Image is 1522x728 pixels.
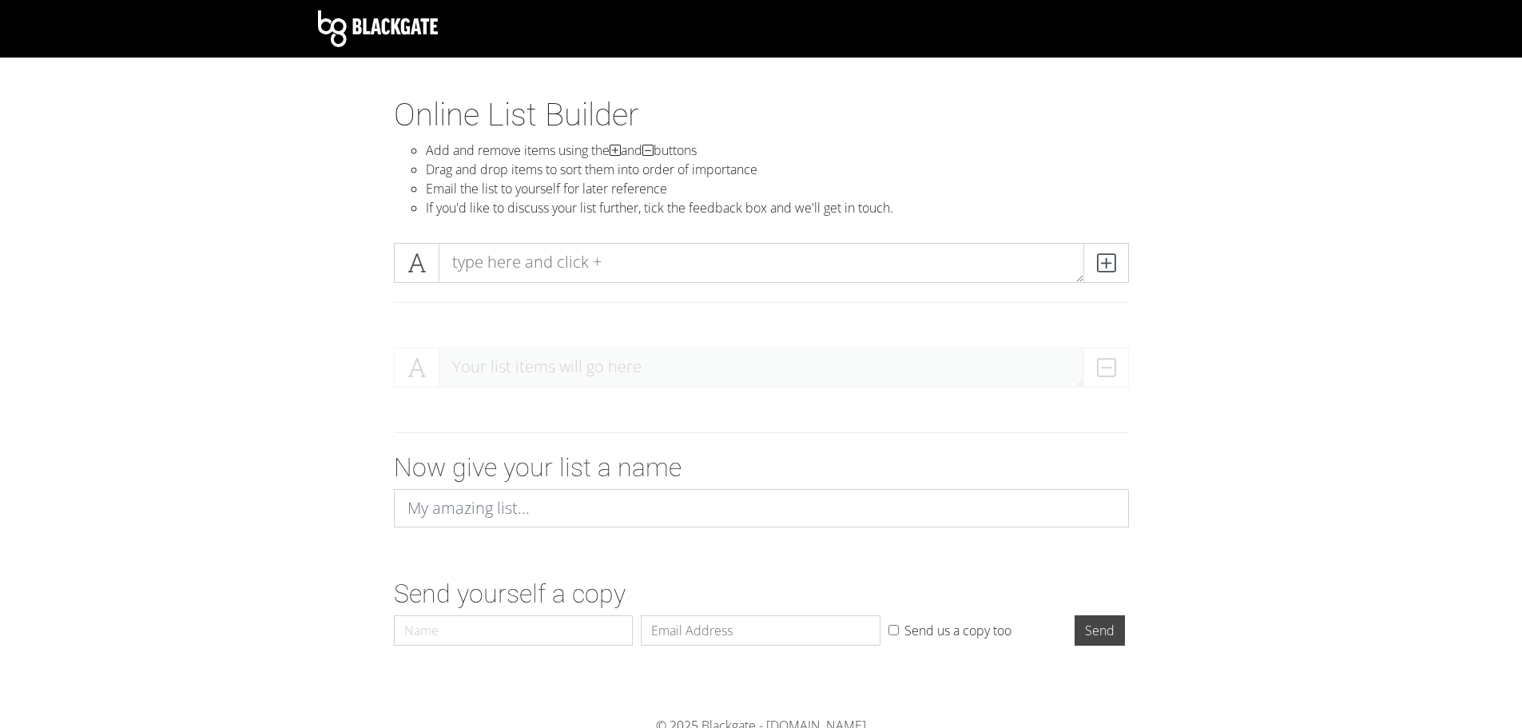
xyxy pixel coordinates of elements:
h2: Now give your list a name [394,452,1129,483]
input: Email Address [641,615,880,646]
h1: Online List Builder [394,96,1129,134]
label: Send us a copy too [904,621,1011,640]
img: Blackgate [318,10,438,47]
input: Name [394,615,634,646]
h2: Send yourself a copy [394,579,1129,609]
input: Send [1075,615,1125,646]
li: Email the list to yourself for later reference [426,179,1129,198]
li: Drag and drop items to sort them into order of importance [426,160,1129,179]
li: If you'd like to discuss your list further, tick the feedback box and we'll get in touch. [426,198,1129,217]
li: Add and remove items using the and buttons [426,141,1129,160]
input: My amazing list... [394,489,1129,527]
